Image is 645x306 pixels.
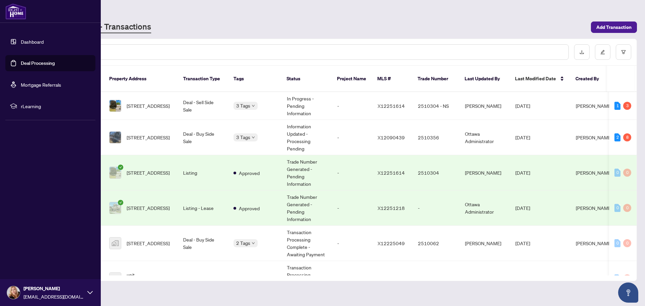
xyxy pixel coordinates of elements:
[459,66,510,92] th: Last Updated By
[460,120,510,155] td: Ottawa Administrator
[413,226,460,261] td: 2510062
[236,239,250,247] span: 2 Tags
[178,190,228,226] td: Listing - Lease
[623,274,631,282] div: 0
[282,92,332,120] td: In Progress - Pending Information
[378,205,405,211] span: X12251218
[413,120,460,155] td: 2510356
[614,204,620,212] div: 0
[460,226,510,261] td: [PERSON_NAME]
[614,102,620,110] div: 1
[332,261,372,296] td: -
[178,226,228,261] td: Deal - Buy Side Sale
[239,275,276,282] span: Pending Payment
[110,273,121,284] img: thumbnail-img
[127,134,170,141] span: [STREET_ADDRESS]
[252,136,255,139] span: down
[614,274,620,282] div: 0
[618,282,638,303] button: Open asap
[281,66,332,92] th: Status
[127,271,172,286] span: unit [STREET_ADDRESS]
[460,92,510,120] td: [PERSON_NAME]
[372,66,412,92] th: MLS #
[127,102,170,110] span: [STREET_ADDRESS]
[576,103,612,109] span: [PERSON_NAME]
[378,134,405,140] span: X12090439
[623,102,631,110] div: 3
[332,190,372,226] td: -
[239,205,260,212] span: Approved
[127,169,170,176] span: [STREET_ADDRESS]
[515,103,530,109] span: [DATE]
[515,240,530,246] span: [DATE]
[110,202,121,214] img: thumbnail-img
[332,226,372,261] td: -
[178,155,228,190] td: Listing
[110,237,121,249] img: thumbnail-img
[614,169,620,177] div: 0
[252,104,255,107] span: down
[178,120,228,155] td: Deal - Buy Side Sale
[5,3,26,19] img: logo
[576,134,612,140] span: [PERSON_NAME]
[460,155,510,190] td: [PERSON_NAME]
[576,240,612,246] span: [PERSON_NAME]
[515,134,530,140] span: [DATE]
[332,92,372,120] td: -
[236,133,250,141] span: 3 Tags
[413,261,460,296] td: 2507987
[623,204,631,212] div: 0
[7,286,20,299] img: Profile Icon
[282,261,332,296] td: Transaction Processing Complete - Awaiting Payment
[614,239,620,247] div: 0
[21,102,91,110] span: rLearning
[413,190,460,226] td: -
[596,22,632,33] span: Add Transaction
[515,170,530,176] span: [DATE]
[576,205,612,211] span: [PERSON_NAME]
[378,170,405,176] span: X12251614
[621,50,626,54] span: filter
[178,66,228,92] th: Transaction Type
[282,226,332,261] td: Transaction Processing Complete - Awaiting Payment
[127,239,170,247] span: [STREET_ADDRESS]
[282,155,332,190] td: Trade Number Generated - Pending Information
[110,100,121,112] img: thumbnail-img
[252,242,255,245] span: down
[21,39,44,45] a: Dashboard
[579,50,584,54] span: download
[332,120,372,155] td: -
[623,169,631,177] div: 0
[104,66,178,92] th: Property Address
[378,240,405,246] span: X12225049
[24,293,84,300] span: [EMAIL_ADDRESS][DOMAIN_NAME]
[118,200,123,205] span: check-circle
[510,66,570,92] th: Last Modified Date
[576,170,612,176] span: [PERSON_NAME]
[515,205,530,211] span: [DATE]
[623,239,631,247] div: 0
[413,155,460,190] td: 2510304
[574,44,590,60] button: download
[21,82,61,88] a: Mortgage Referrals
[282,190,332,226] td: Trade Number Generated - Pending Information
[24,285,84,292] span: [PERSON_NAME]
[127,204,170,212] span: [STREET_ADDRESS]
[118,165,123,170] span: check-circle
[591,21,637,33] button: Add Transaction
[413,92,460,120] td: 2510304 - NS
[110,167,121,178] img: thumbnail-img
[623,133,631,141] div: 8
[178,92,228,120] td: Deal - Sell Side Sale
[460,190,510,226] td: Ottawa Administrator
[595,44,610,60] button: edit
[236,102,250,110] span: 3 Tags
[21,60,55,66] a: Deal Processing
[239,169,260,177] span: Approved
[282,120,332,155] td: Information Updated - Processing Pending
[570,66,610,92] th: Created By
[332,155,372,190] td: -
[178,261,228,296] td: Deal - Referral Sale
[460,261,510,296] td: [PERSON_NAME]
[378,103,405,109] span: X12251614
